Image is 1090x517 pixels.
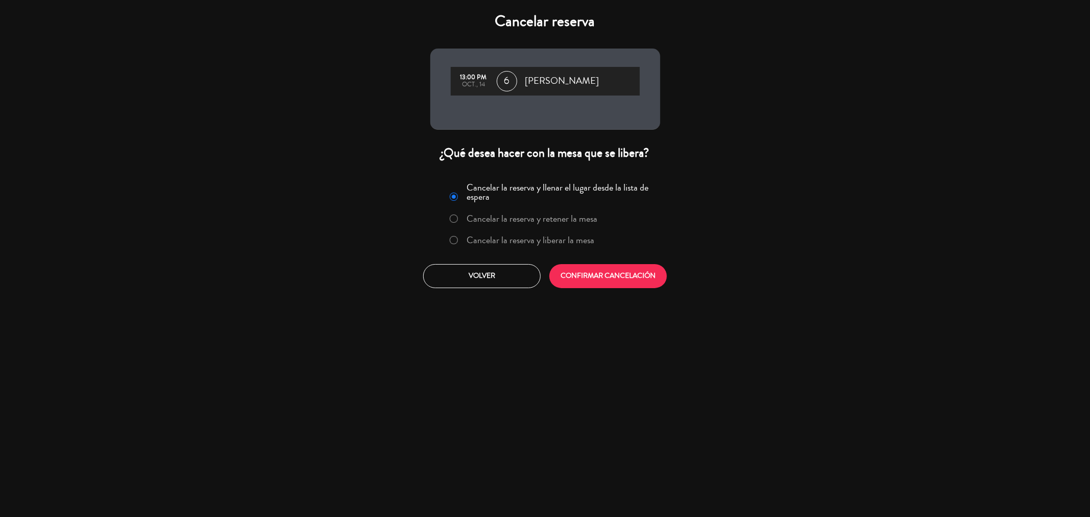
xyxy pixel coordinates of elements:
h4: Cancelar reserva [430,12,660,31]
div: 13:00 PM [456,74,492,81]
span: [PERSON_NAME] [525,74,599,89]
button: CONFIRMAR CANCELACIÓN [549,264,667,288]
span: 6 [497,71,517,91]
div: ¿Qué desea hacer con la mesa que se libera? [430,145,660,161]
label: Cancelar la reserva y llenar el lugar desde la lista de espera [467,183,654,201]
button: Volver [423,264,541,288]
label: Cancelar la reserva y retener la mesa [467,214,597,223]
div: oct., 14 [456,81,492,88]
label: Cancelar la reserva y liberar la mesa [467,236,594,245]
